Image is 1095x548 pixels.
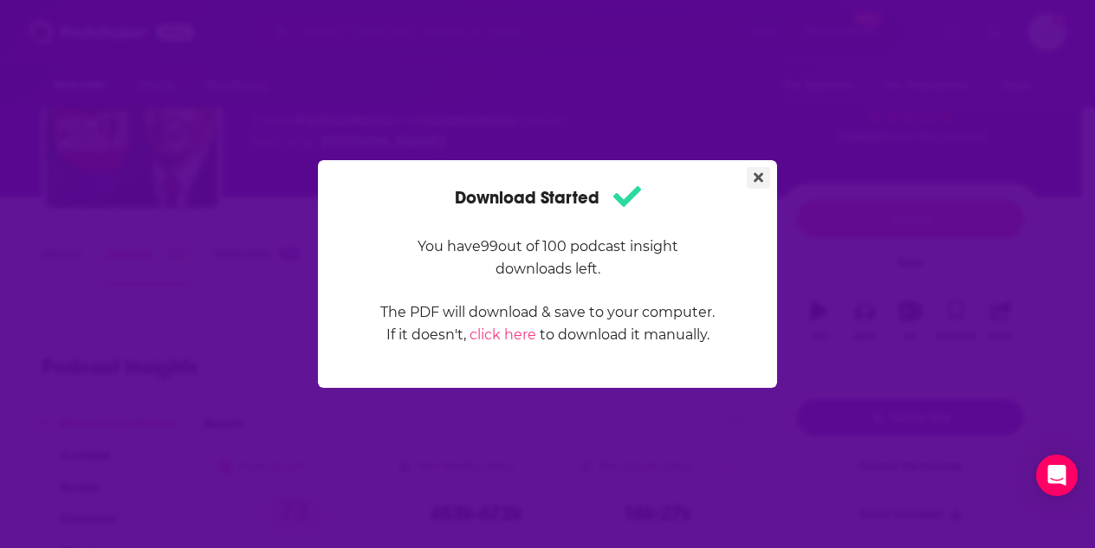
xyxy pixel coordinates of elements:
h1: Download Started [455,181,641,215]
button: Close [747,167,770,189]
p: You have 99 out of 100 podcast insight downloads left. [379,235,716,280]
a: click here [470,326,536,343]
div: Open Intercom Messenger [1036,455,1078,496]
p: The PDF will download & save to your computer. If it doesn't, to download it manually. [379,301,716,346]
